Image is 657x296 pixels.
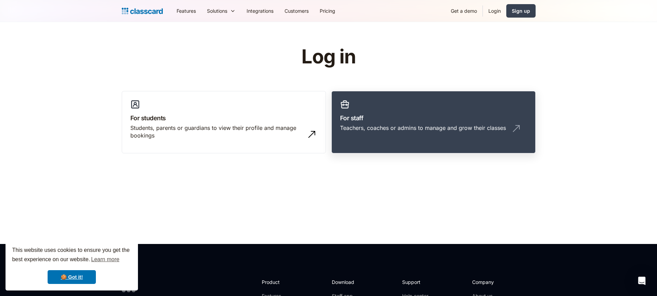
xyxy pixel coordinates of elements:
div: Teachers, coaches or admins to manage and grow their classes [340,124,506,132]
a: learn more about cookies [90,254,120,265]
a: Get a demo [445,3,482,19]
a: Pricing [314,3,341,19]
div: Sign up [512,7,530,14]
a: Integrations [241,3,279,19]
div: Open Intercom Messenger [634,273,650,289]
div: Solutions [201,3,241,19]
span: This website uses cookies to ensure you get the best experience on our website. [12,246,131,265]
h2: Support [402,278,430,286]
a: Features [171,3,201,19]
h3: For staff [340,113,527,123]
h1: Log in [219,46,438,68]
a: Customers [279,3,314,19]
div: Students, parents or guardians to view their profile and manage bookings [130,124,303,140]
h3: For students [130,113,317,123]
a: dismiss cookie message [48,270,96,284]
a: For studentsStudents, parents or guardians to view their profile and manage bookings [122,91,326,154]
h2: Company [472,278,518,286]
a: Login [483,3,506,19]
a: For staffTeachers, coaches or admins to manage and grow their classes [331,91,536,154]
div: Solutions [207,7,227,14]
div: cookieconsent [6,239,138,290]
h2: Product [262,278,299,286]
h2: Download [332,278,360,286]
a: Logo [122,6,163,16]
a: Sign up [506,4,536,18]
